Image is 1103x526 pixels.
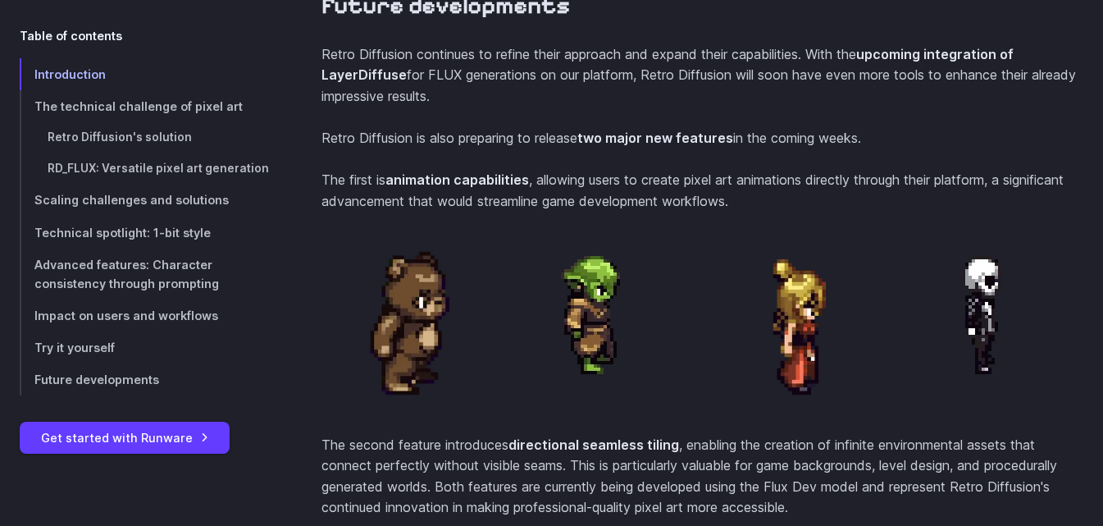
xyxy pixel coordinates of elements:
[20,422,230,454] a: Get started with Runware
[34,67,106,81] span: Introduction
[34,341,115,354] span: Try it yourself
[34,309,218,322] span: Impact on users and workflows
[508,437,679,453] strong: directional seamless tiling
[709,233,890,414] img: a pixel art animated character of a regal figure with long blond hair and a red outfit, walking
[34,194,229,208] span: Scaling challenges and solutions
[20,122,269,153] a: Retro Diffusion's solution
[20,26,122,45] span: Table of contents
[20,249,269,300] a: Advanced features: Character consistency through prompting
[515,233,672,391] img: a pixel art animated character resembling a small green alien with pointed ears, wearing a robe
[20,364,269,396] a: Future developments
[48,162,269,175] span: RD_FLUX: Versatile pixel art generation
[577,130,733,146] strong: two major new features
[34,226,211,240] span: Technical spotlight: 1-bit style
[20,90,269,122] a: The technical challenge of pixel art
[20,185,269,217] a: Scaling challenges and solutions
[903,233,1060,391] img: a pixel art animated character with a round, white head and a suit, walking with a mysterious aura
[321,128,1083,149] p: Retro Diffusion is also preparing to release in the coming weeks.
[321,435,1083,519] p: The second feature introduces , enabling the creation of infinite environmental assets that conne...
[34,99,243,113] span: The technical challenge of pixel art
[20,153,269,185] a: RD_FLUX: Versatile pixel art generation
[48,130,192,144] span: Retro Diffusion's solution
[321,233,502,414] img: a pixel art animated walking bear character, with a simple and chubby design
[321,170,1083,212] p: The first is , allowing users to create pixel art animations directly through their platform, a s...
[20,300,269,332] a: Impact on users and workflows
[34,373,159,386] span: Future developments
[34,258,219,290] span: Advanced features: Character consistency through prompting
[321,44,1083,107] p: Retro Diffusion continues to refine their approach and expand their capabilities. With the for FL...
[20,332,269,364] a: Try it yourself
[385,172,529,188] strong: animation capabilities
[20,58,269,90] a: Introduction
[20,217,269,249] a: Technical spotlight: 1-bit style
